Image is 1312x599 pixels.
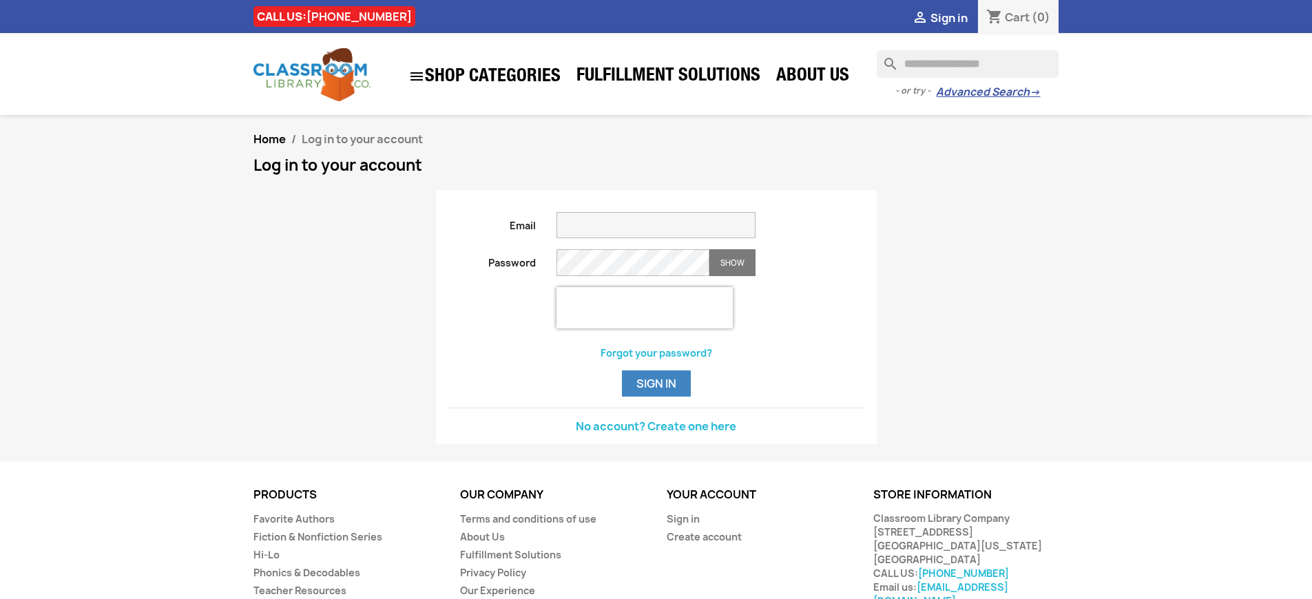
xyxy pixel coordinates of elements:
[437,249,547,270] label: Password
[576,419,736,434] a: No account? Create one here
[667,512,700,525] a: Sign in
[460,489,646,501] p: Our company
[306,9,412,24] a: [PHONE_NUMBER]
[253,157,1059,174] h1: Log in to your account
[460,530,505,543] a: About Us
[936,85,1040,99] a: Advanced Search→
[253,489,439,501] p: Products
[570,63,767,91] a: Fulfillment Solutions
[253,548,280,561] a: Hi-Lo
[460,584,535,597] a: Our Experience
[460,512,596,525] a: Terms and conditions of use
[918,567,1009,580] a: [PHONE_NUMBER]
[601,346,712,359] a: Forgot your password?
[460,566,526,579] a: Privacy Policy
[556,249,709,276] input: Password input
[302,132,423,147] span: Log in to your account
[667,530,742,543] a: Create account
[930,10,968,25] span: Sign in
[437,212,547,233] label: Email
[556,287,733,328] iframe: reCAPTCHA
[408,68,425,85] i: 
[622,370,691,397] button: Sign in
[912,10,928,27] i: 
[877,50,1059,78] input: Search
[986,10,1003,26] i: shopping_cart
[709,249,756,276] button: Show
[460,548,561,561] a: Fulfillment Solutions
[667,487,756,502] a: Your account
[253,566,360,579] a: Phonics & Decodables
[1030,85,1040,99] span: →
[895,84,936,98] span: - or try -
[877,50,893,67] i: search
[1005,10,1030,25] span: Cart
[253,48,371,101] img: Classroom Library Company
[253,512,335,525] a: Favorite Authors
[402,61,568,92] a: SHOP CATEGORIES
[253,530,382,543] a: Fiction & Nonfiction Series
[253,584,346,597] a: Teacher Resources
[873,489,1059,501] p: Store information
[1032,10,1050,25] span: (0)
[912,10,968,25] a:  Sign in
[253,6,415,27] div: CALL US:
[253,132,286,147] a: Home
[769,63,856,91] a: About Us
